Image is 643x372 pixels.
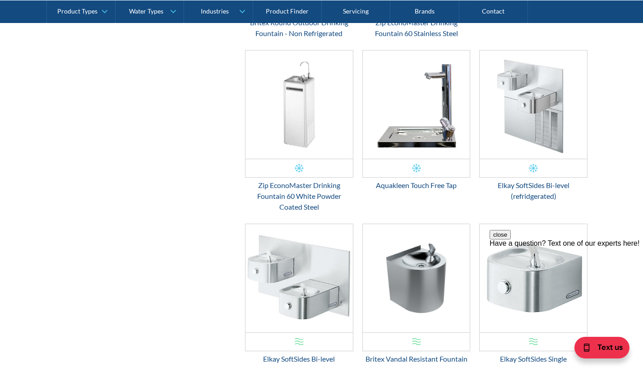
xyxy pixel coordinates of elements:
[245,180,353,212] div: Zip EconoMaster Drinking Fountain 60 White Powder Coated Steel
[479,224,587,364] a: Elkay SoftSides SingleElkay SoftSides Single
[480,51,587,159] img: Elkay SoftSides Bi-level (refridgerated)
[479,354,587,364] div: Elkay SoftSides Single
[553,327,643,372] iframe: podium webchat widget bubble
[362,17,471,39] div: Zip EconoMaster Drinking Fountain 60 Stainless Steel
[57,7,97,15] div: Product Types
[129,7,163,15] div: Water Types
[245,17,353,39] div: Britex Round Outdoor Drinking Fountain - Non Refrigerated
[362,50,471,191] a: Aquakleen Touch Free TapAquakleen Touch Free Tap
[245,50,353,212] a: Zip EconoMaster Drinking Fountain 60 White Powder Coated SteelZip EconoMaster Drinking Fountain 6...
[479,50,587,202] a: Elkay SoftSides Bi-level (refridgerated)Elkay SoftSides Bi-level (refridgerated)
[201,7,229,15] div: Industries
[245,51,353,159] img: Zip EconoMaster Drinking Fountain 60 White Powder Coated Steel
[479,180,587,202] div: Elkay SoftSides Bi-level (refridgerated)
[362,224,471,364] a: Britex Vandal Resistant FountainBritex Vandal Resistant Fountain
[245,224,353,332] img: Elkay SoftSides Bi-level
[362,180,471,191] div: Aquakleen Touch Free Tap
[480,224,587,332] img: Elkay SoftSides Single
[363,224,470,332] img: Britex Vandal Resistant Fountain
[362,354,471,364] div: Britex Vandal Resistant Fountain
[245,224,353,364] a: Elkay SoftSides Bi-levelElkay SoftSides Bi-level
[490,230,643,338] iframe: podium webchat widget prompt
[363,51,470,159] img: Aquakleen Touch Free Tap
[245,354,353,364] div: Elkay SoftSides Bi-level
